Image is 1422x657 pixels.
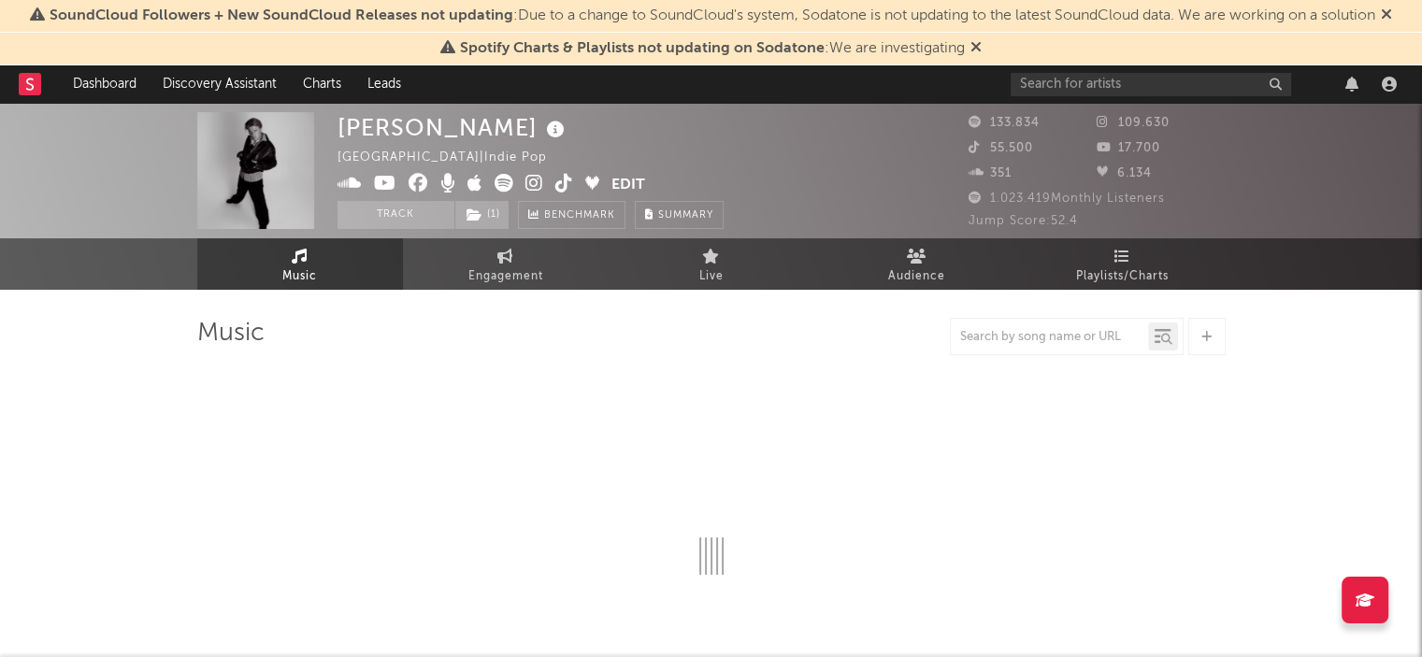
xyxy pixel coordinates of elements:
button: (1) [455,201,509,229]
a: Music [197,238,403,290]
span: Summary [658,210,713,221]
span: 6.134 [1097,167,1152,179]
span: 109.630 [1097,117,1170,129]
span: 17.700 [1097,142,1160,154]
a: Live [609,238,814,290]
input: Search by song name or URL [951,330,1148,345]
span: Benchmark [544,205,615,227]
span: Engagement [468,265,543,288]
a: Audience [814,238,1020,290]
span: Playlists/Charts [1076,265,1169,288]
span: Live [699,265,724,288]
div: [PERSON_NAME] [338,112,569,143]
span: Audience [888,265,945,288]
span: 1.023.419 Monthly Listeners [969,193,1165,205]
span: Jump Score: 52.4 [969,215,1078,227]
div: [GEOGRAPHIC_DATA] | Indie Pop [338,147,568,169]
a: Dashboard [60,65,150,103]
span: Spotify Charts & Playlists not updating on Sodatone [460,41,825,56]
span: ( 1 ) [454,201,510,229]
button: Edit [611,174,645,197]
a: Discovery Assistant [150,65,290,103]
span: 351 [969,167,1012,179]
a: Engagement [403,238,609,290]
span: Dismiss [970,41,982,56]
button: Track [338,201,454,229]
span: : We are investigating [460,41,965,56]
span: 55.500 [969,142,1033,154]
a: Charts [290,65,354,103]
a: Benchmark [518,201,625,229]
a: Leads [354,65,414,103]
span: Music [282,265,317,288]
input: Search for artists [1011,73,1291,96]
span: : Due to a change to SoundCloud's system, Sodatone is not updating to the latest SoundCloud data.... [50,8,1375,23]
span: 133.834 [969,117,1040,129]
button: Summary [635,201,724,229]
span: SoundCloud Followers + New SoundCloud Releases not updating [50,8,513,23]
span: Dismiss [1381,8,1392,23]
a: Playlists/Charts [1020,238,1226,290]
